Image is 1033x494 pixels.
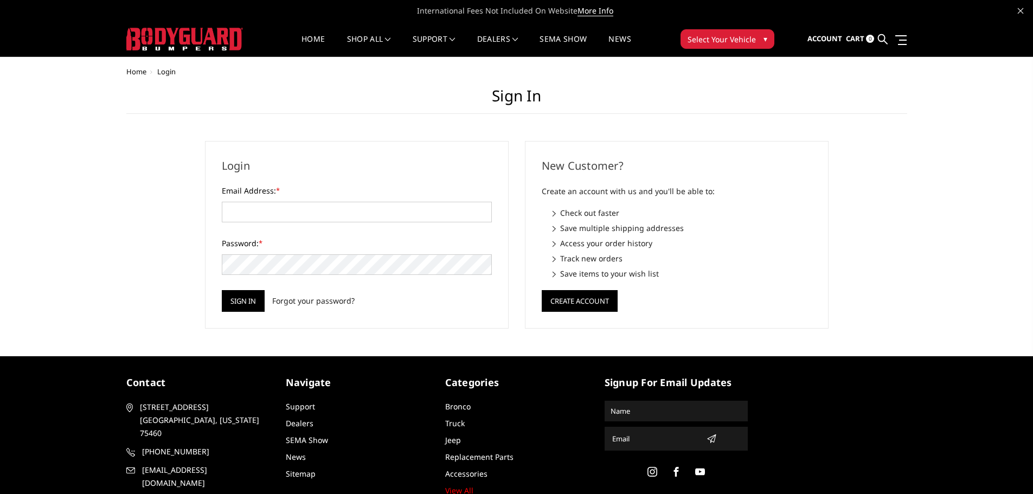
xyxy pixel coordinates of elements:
[807,34,842,43] span: Account
[553,268,812,279] li: Save items to your wish list
[553,207,812,219] li: Check out faster
[477,35,518,56] a: Dealers
[142,464,268,490] span: [EMAIL_ADDRESS][DOMAIN_NAME]
[866,35,874,43] span: 0
[157,67,176,76] span: Login
[286,375,429,390] h5: Navigate
[126,445,270,458] a: [PHONE_NUMBER]
[540,35,587,56] a: SEMA Show
[846,34,864,43] span: Cart
[608,35,631,56] a: News
[542,185,812,198] p: Create an account with us and you'll be able to:
[272,295,355,306] a: Forgot your password?
[222,290,265,312] input: Sign in
[222,158,492,174] h2: Login
[445,435,461,445] a: Jeep
[301,35,325,56] a: Home
[286,401,315,412] a: Support
[126,28,243,50] img: BODYGUARD BUMPERS
[126,87,907,114] h1: Sign in
[286,435,328,445] a: SEMA Show
[222,185,492,196] label: Email Address:
[286,418,313,428] a: Dealers
[606,402,746,420] input: Name
[605,375,748,390] h5: signup for email updates
[553,238,812,249] li: Access your order history
[222,238,492,249] label: Password:
[553,222,812,234] li: Save multiple shipping addresses
[413,35,455,56] a: Support
[445,375,588,390] h5: Categories
[445,418,465,428] a: Truck
[846,24,874,54] a: Cart 0
[126,67,146,76] a: Home
[286,469,316,479] a: Sitemap
[542,158,812,174] h2: New Customer?
[445,469,487,479] a: Accessories
[140,401,266,440] span: [STREET_ADDRESS] [GEOGRAPHIC_DATA], [US_STATE] 75460
[578,5,613,16] a: More Info
[142,445,268,458] span: [PHONE_NUMBER]
[542,294,618,305] a: Create Account
[347,35,391,56] a: shop all
[553,253,812,264] li: Track new orders
[286,452,306,462] a: News
[445,452,514,462] a: Replacement Parts
[807,24,842,54] a: Account
[763,33,767,44] span: ▾
[688,34,756,45] span: Select Your Vehicle
[126,464,270,490] a: [EMAIL_ADDRESS][DOMAIN_NAME]
[542,290,618,312] button: Create Account
[445,401,471,412] a: Bronco
[126,375,270,390] h5: contact
[681,29,774,49] button: Select Your Vehicle
[608,430,702,447] input: Email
